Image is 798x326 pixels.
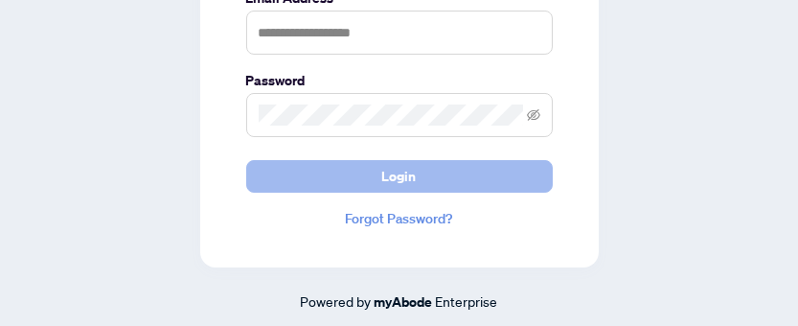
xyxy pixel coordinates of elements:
label: Password [246,70,553,91]
span: Enterprise [436,292,498,310]
span: Powered by [301,292,372,310]
a: myAbode [375,291,433,313]
a: Forgot Password? [246,208,553,229]
span: eye-invisible [527,108,540,122]
span: Login [382,161,417,192]
button: Login [246,160,553,193]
